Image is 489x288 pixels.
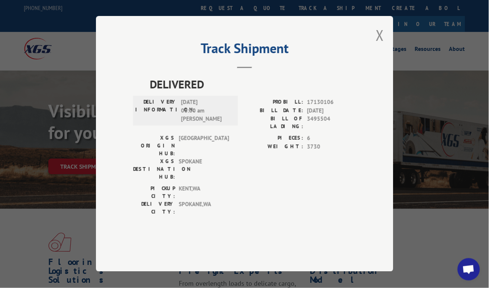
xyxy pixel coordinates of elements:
[458,258,480,281] div: Open chat
[181,98,231,124] span: [DATE] 08:00 am [PERSON_NAME]
[245,107,303,115] label: BILL DATE:
[179,185,229,201] span: KENT , WA
[135,98,177,124] label: DELIVERY INFORMATION:
[307,135,356,143] span: 6
[307,115,356,131] span: 3495504
[376,25,384,45] button: Close modal
[307,98,356,107] span: 17130106
[307,107,356,115] span: [DATE]
[245,135,303,143] label: PIECES:
[179,135,229,158] span: [GEOGRAPHIC_DATA]
[133,185,175,201] label: PICKUP CITY:
[245,115,303,131] label: BILL OF LADING:
[179,158,229,181] span: SPOKANE
[307,143,356,151] span: 3730
[179,201,229,216] span: SPOKANE , WA
[133,201,175,216] label: DELIVERY CITY:
[245,143,303,151] label: WEIGHT:
[245,98,303,107] label: PROBILL:
[133,158,175,181] label: XGS DESTINATION HUB:
[133,135,175,158] label: XGS ORIGIN HUB:
[133,43,356,57] h2: Track Shipment
[150,76,356,93] span: DELIVERED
